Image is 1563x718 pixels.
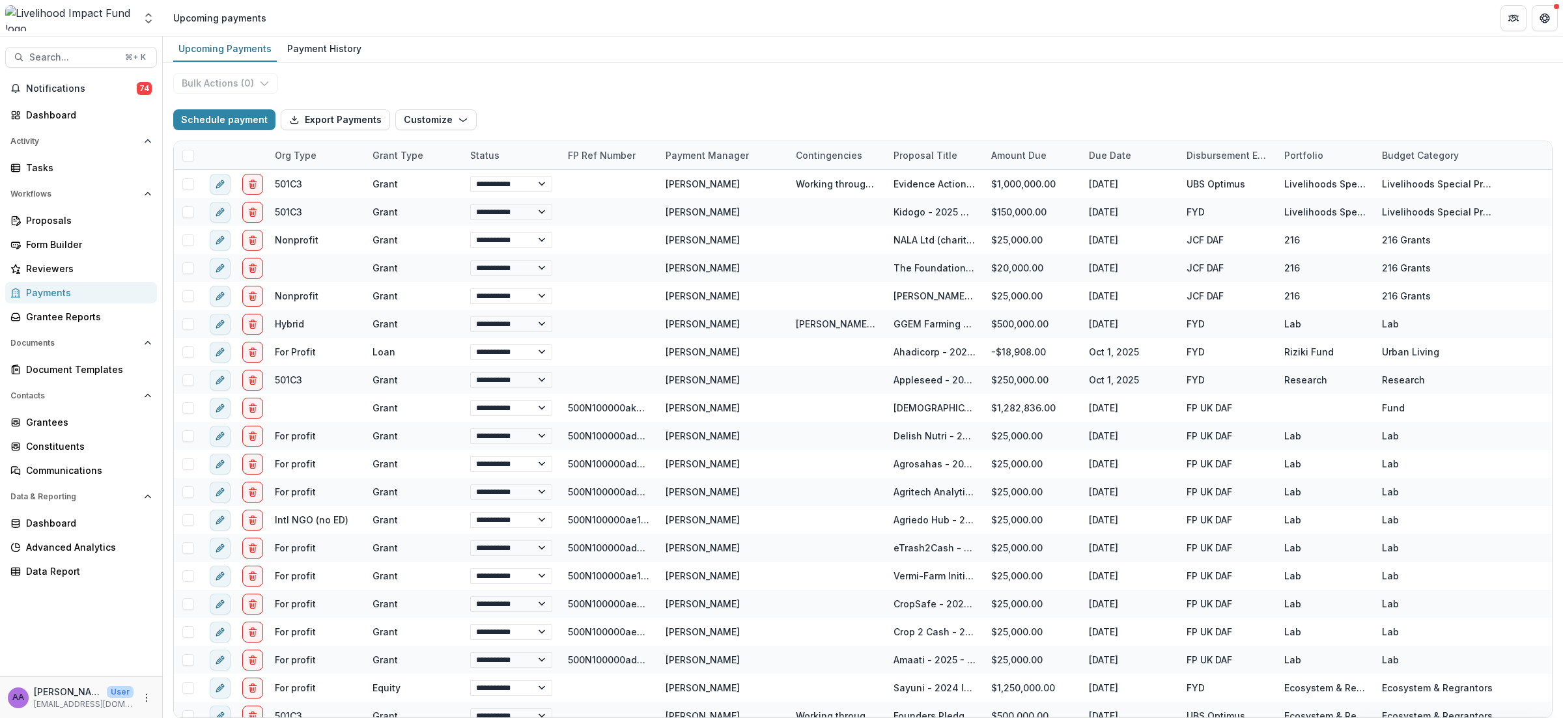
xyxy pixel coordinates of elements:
[26,108,147,122] div: Dashboard
[210,650,231,670] button: edit
[242,286,263,307] button: delete
[1081,141,1179,169] div: Due Date
[1284,177,1366,191] div: Livelihoods Special Projects
[658,141,788,169] div: Payment Manager
[1382,429,1399,443] div: Lab
[1532,5,1558,31] button: Get Help
[1382,373,1425,387] div: Research
[26,439,147,453] div: Constituents
[5,411,157,433] a: Grantees
[242,650,263,670] button: delete
[1081,646,1179,674] div: [DATE]
[5,184,157,204] button: Open Workflows
[210,370,231,391] button: edit
[894,233,976,247] div: NALA Ltd (charitable company) 2025
[29,52,117,63] span: Search...
[267,141,365,169] div: Org type
[210,174,231,195] button: edit
[894,345,976,359] div: Ahadicorp - 2024 Loan
[568,401,650,415] div: 500N100000akVYjIAM
[666,401,740,415] div: [PERSON_NAME]
[373,569,398,583] div: Grant
[666,289,740,303] div: [PERSON_NAME]
[983,254,1081,282] div: $20,000.00
[5,512,157,534] a: Dashboard
[275,233,318,247] div: Nonprofit
[1382,289,1431,303] div: 216 Grants
[5,131,157,152] button: Open Activity
[1081,338,1179,366] div: Oct 1, 2025
[462,148,507,162] div: Status
[275,177,302,191] div: 501C3
[5,460,157,481] a: Communications
[1382,261,1431,275] div: 216 Grants
[1500,5,1527,31] button: Partners
[275,569,316,583] div: For profit
[894,401,976,415] div: [DEMOGRAPHIC_DATA] Council - 2025 WASH Program in [GEOGRAPHIC_DATA]
[373,457,398,471] div: Grant
[1081,590,1179,618] div: [DATE]
[983,226,1081,254] div: $25,000.00
[275,513,348,527] div: Intl NGO (no ED)
[1187,429,1232,443] div: FP UK DAF
[5,486,157,507] button: Open Data & Reporting
[1382,233,1431,247] div: 216 Grants
[983,506,1081,534] div: $25,000.00
[1179,141,1276,169] div: Disbursement Entity
[373,625,398,639] div: Grant
[242,678,263,698] button: delete
[1081,562,1179,590] div: [DATE]
[242,342,263,363] button: delete
[568,541,650,555] div: 500N100000adzi5IAA
[666,345,740,359] div: [PERSON_NAME]
[666,261,740,275] div: [PERSON_NAME]
[26,286,147,299] div: Payments
[666,485,740,499] div: [PERSON_NAME]
[666,429,740,443] div: [PERSON_NAME]
[26,540,147,554] div: Advanced Analytics
[666,177,740,191] div: [PERSON_NAME]
[26,214,147,227] div: Proposals
[983,618,1081,646] div: $25,000.00
[983,534,1081,562] div: $25,000.00
[242,510,263,531] button: delete
[275,625,316,639] div: For profit
[983,590,1081,618] div: $25,000.00
[242,426,263,447] button: delete
[275,205,302,219] div: 501C3
[242,314,263,335] button: delete
[210,230,231,251] button: edit
[1276,141,1374,169] div: Portfolio
[1382,541,1399,555] div: Lab
[568,457,650,471] div: 500N100000adsJzIAI
[886,148,965,162] div: Proposal Title
[210,622,231,642] button: edit
[1187,317,1205,331] div: FYD
[275,373,302,387] div: 501C3
[26,415,147,429] div: Grantees
[139,690,154,706] button: More
[5,435,157,457] a: Constituents
[26,310,147,324] div: Grantee Reports
[788,148,870,162] div: Contingencies
[983,366,1081,394] div: $250,000.00
[666,541,740,555] div: [PERSON_NAME]
[1081,198,1179,226] div: [DATE]
[275,597,316,611] div: For profit
[1276,148,1331,162] div: Portfolio
[210,538,231,559] button: edit
[666,205,740,219] div: [PERSON_NAME]
[983,450,1081,478] div: $25,000.00
[983,394,1081,422] div: $1,282,836.00
[1187,485,1232,499] div: FP UK DAF
[275,317,304,331] div: Hybrid
[1187,401,1232,415] div: FP UK DAF
[568,513,650,527] div: 500N100000ae1wjIAA
[983,198,1081,226] div: $150,000.00
[1187,261,1224,275] div: JCF DAF
[666,625,740,639] div: [PERSON_NAME]
[983,674,1081,702] div: $1,250,000.00
[1374,141,1504,169] div: Budget Category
